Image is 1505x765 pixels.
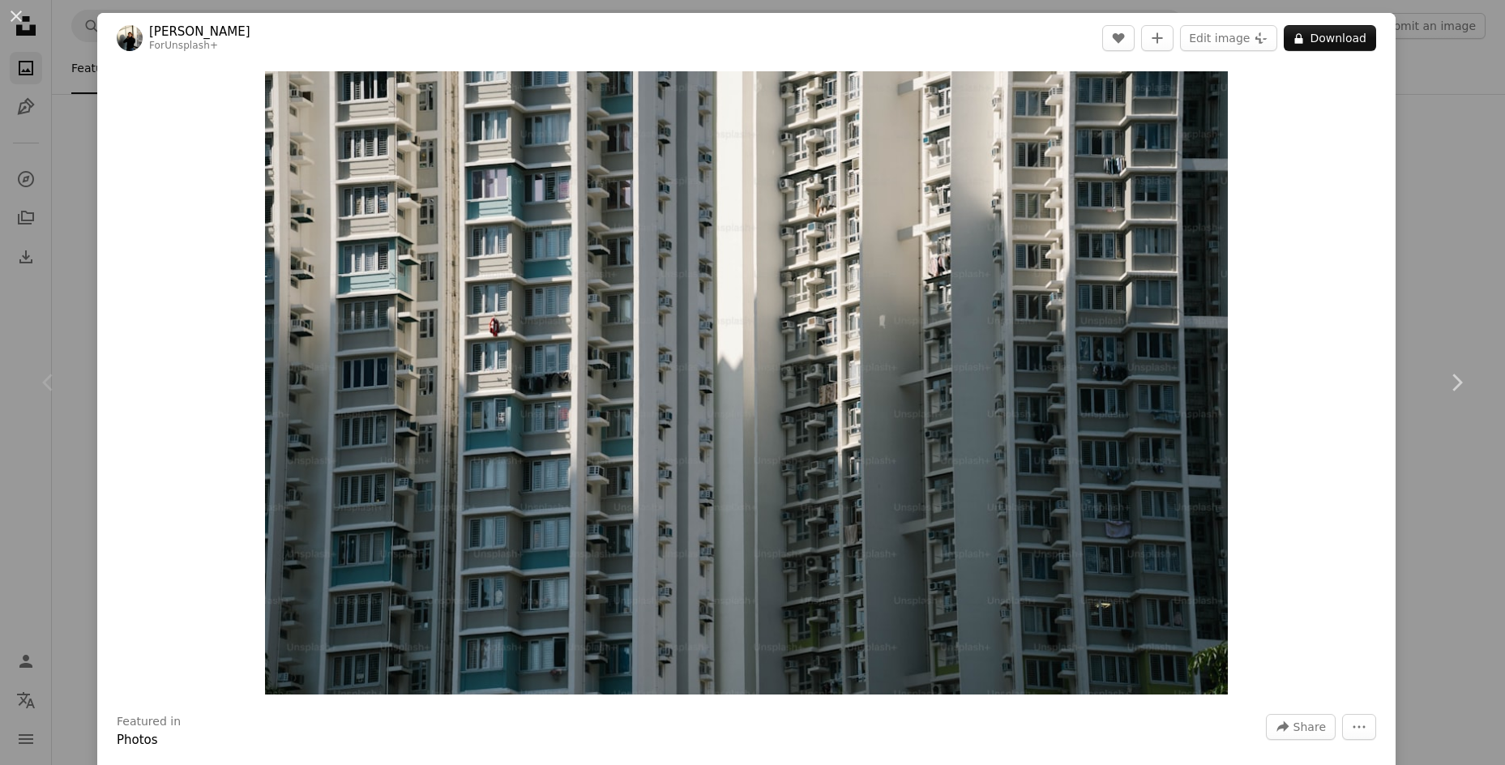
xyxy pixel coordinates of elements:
button: Share this image [1266,714,1336,740]
button: More Actions [1342,714,1376,740]
button: Add to Collection [1141,25,1174,51]
button: Edit image [1180,25,1277,51]
h3: Featured in [117,714,181,730]
a: Next [1408,305,1505,460]
button: Zoom in on this image [265,71,1227,694]
img: Go to Giulia Squillace's profile [117,25,143,51]
button: Like [1102,25,1135,51]
a: Photos [117,733,158,747]
button: Download [1284,25,1376,51]
img: Tall apartment buildings with many windows and balconies. [265,71,1227,694]
div: For [149,40,250,53]
a: [PERSON_NAME] [149,24,250,40]
span: Share [1293,715,1326,739]
a: Unsplash+ [165,40,218,51]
